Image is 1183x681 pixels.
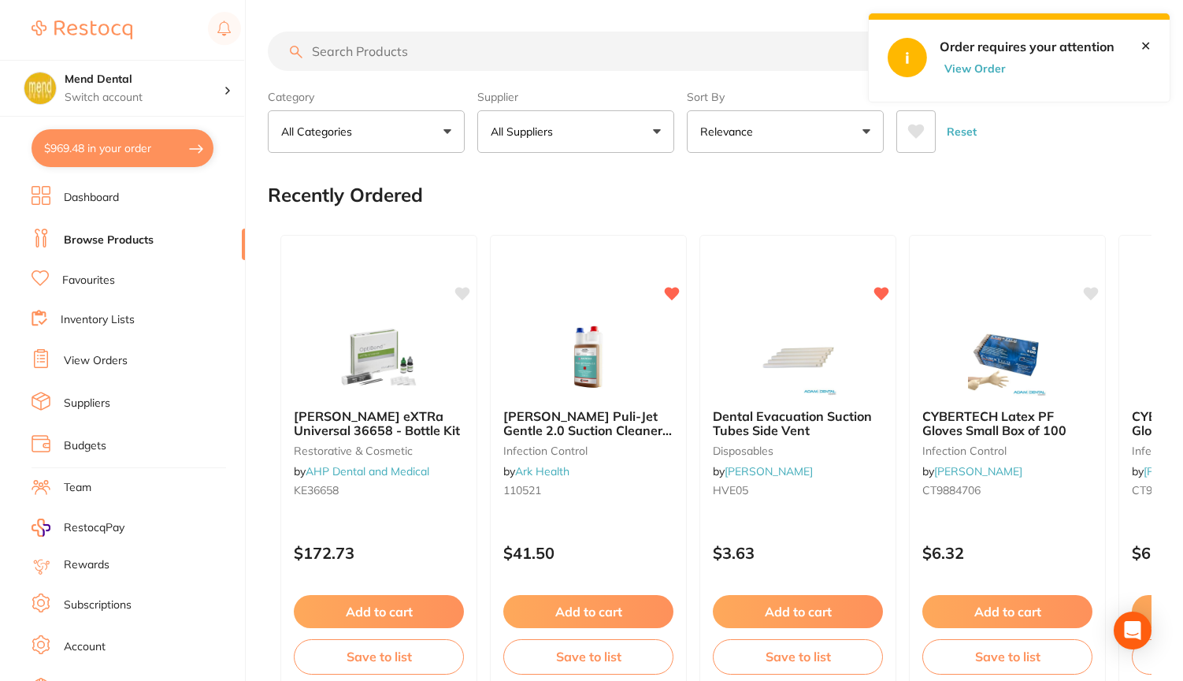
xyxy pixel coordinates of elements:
[64,396,110,411] a: Suppliers
[294,409,464,438] b: Kerr Optibond eXTRa Universal 36658 - Bottle Kit
[503,445,673,457] small: infection control
[32,519,124,537] a: RestocqPay
[515,464,569,478] a: Ark Health
[503,544,673,562] p: $41.50
[32,519,50,537] img: RestocqPay
[713,544,883,562] p: $3.63
[713,639,883,674] button: Save to list
[537,318,640,396] img: Cattani Puli-Jet Gentle 2.0 Suction Cleaner 1L
[942,110,981,153] button: Reset
[268,184,423,207] h2: Recently Ordered
[713,445,883,457] small: disposables
[32,129,213,167] button: $969.48 in your order
[268,90,465,104] label: Category
[64,520,124,536] span: RestocqPay
[713,595,883,628] button: Add to cart
[503,409,673,438] b: Cattani Puli-Jet Gentle 2.0 Suction Cleaner 1L
[306,464,429,478] a: AHP Dental and Medical
[64,639,106,655] a: Account
[268,110,465,153] button: All Categories
[725,464,813,478] a: [PERSON_NAME]
[922,544,1092,562] p: $6.32
[956,318,1059,396] img: CYBERTECH Latex PF Gloves Small Box of 100
[477,90,674,104] label: Supplier
[700,124,759,140] p: Relevance
[503,595,673,628] button: Add to cart
[503,484,673,497] small: 110521
[491,124,559,140] p: All Suppliers
[65,90,224,106] p: Switch account
[64,480,91,496] a: Team
[64,353,128,369] a: View Orders
[922,484,1092,497] small: CT9884706
[934,464,1022,478] a: [PERSON_NAME]
[64,233,154,248] a: Browse Products
[268,32,975,71] input: Search Products
[64,557,109,573] a: Rewards
[24,73,56,104] img: Mend Dental
[922,639,1092,674] button: Save to list
[61,312,135,328] a: Inventory Lists
[713,464,813,478] span: by
[922,409,1092,438] b: CYBERTECH Latex PF Gloves Small Box of 100
[64,438,106,454] a: Budgets
[294,544,464,562] p: $172.73
[65,72,224,87] h4: Mend Dental
[294,445,464,457] small: restorative & cosmetic
[281,124,358,140] p: All Categories
[747,318,849,396] img: Dental Evacuation Suction Tubes Side Vent
[294,464,429,478] span: by
[1114,612,1151,649] div: Open Intercom Messenger
[922,445,1092,457] small: infection control
[294,595,464,628] button: Add to cart
[328,318,430,396] img: Kerr Optibond eXTRa Universal 36658 - Bottle Kit
[713,484,883,497] small: HVE05
[687,90,884,104] label: Sort By
[32,12,132,48] a: Restocq Logo
[503,464,569,478] span: by
[62,273,115,288] a: Favourites
[477,110,674,153] button: All Suppliers
[294,639,464,674] button: Save to list
[1017,45,1097,58] span: Create Product
[1140,39,1151,53] a: Close this notification
[503,639,673,674] button: Save to list
[294,484,464,497] small: KE36658
[64,597,132,613] a: Subscriptions
[940,61,1018,76] button: View Order
[32,20,132,39] img: Restocq Logo
[922,595,1092,628] button: Add to cart
[922,464,1022,478] span: by
[713,409,883,438] b: Dental Evacuation Suction Tubes Side Vent
[988,32,1111,71] button: Create Product
[64,190,119,206] a: Dashboard
[687,110,884,153] button: Relevance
